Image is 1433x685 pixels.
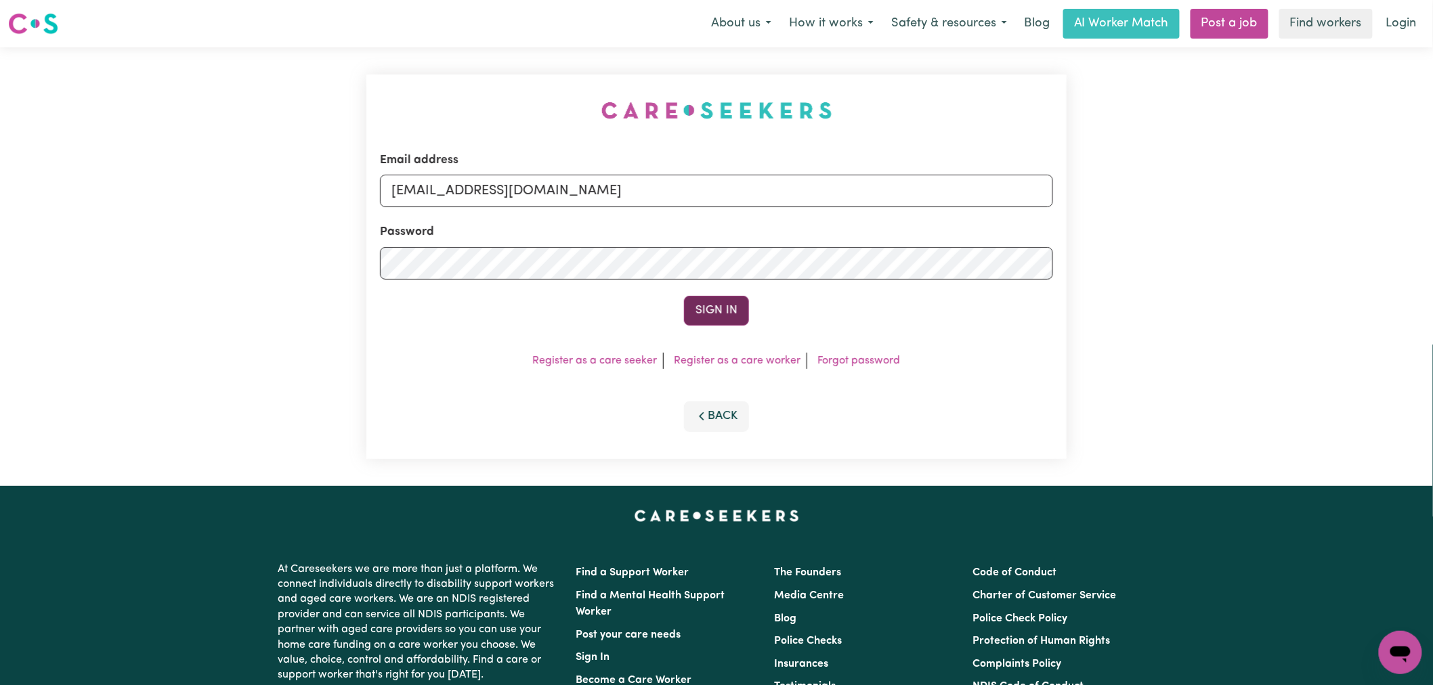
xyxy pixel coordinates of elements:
[380,152,458,169] label: Email address
[576,629,681,640] a: Post your care needs
[684,296,749,326] button: Sign In
[702,9,780,38] button: About us
[1378,9,1425,39] a: Login
[684,401,749,431] button: Back
[1063,9,1180,39] a: AI Worker Match
[576,652,609,663] a: Sign In
[380,175,1053,207] input: Email address
[1191,9,1268,39] a: Post a job
[576,567,689,578] a: Find a Support Worker
[8,8,58,39] a: Careseekers logo
[774,636,842,646] a: Police Checks
[818,355,901,366] a: Forgot password
[576,590,725,617] a: Find a Mental Health Support Worker
[774,590,844,601] a: Media Centre
[780,9,882,38] button: How it works
[973,590,1117,601] a: Charter of Customer Service
[533,355,658,366] a: Register as a care seeker
[973,636,1111,646] a: Protection of Human Rights
[675,355,801,366] a: Register as a care worker
[8,12,58,36] img: Careseekers logo
[973,567,1057,578] a: Code of Conduct
[774,567,841,578] a: The Founders
[635,510,799,521] a: Careseekers home page
[774,613,796,624] a: Blog
[380,223,434,241] label: Password
[1279,9,1373,39] a: Find workers
[973,613,1068,624] a: Police Check Policy
[882,9,1016,38] button: Safety & resources
[774,659,828,669] a: Insurances
[1379,631,1422,674] iframe: Button to launch messaging window
[1016,9,1058,39] a: Blog
[973,659,1062,669] a: Complaints Policy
